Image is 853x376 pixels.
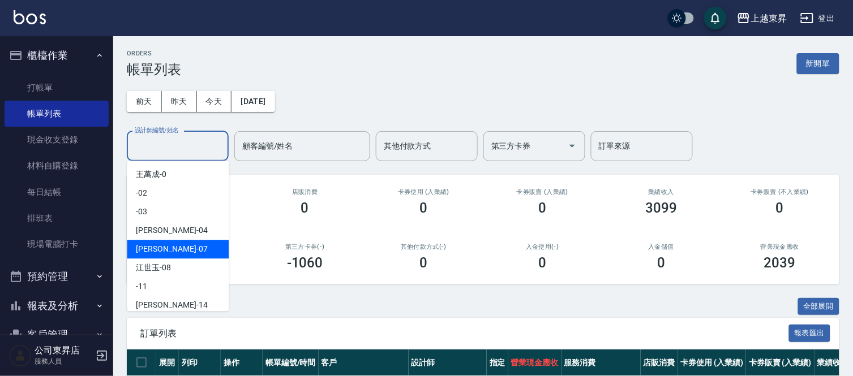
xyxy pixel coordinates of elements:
[136,280,147,292] span: -11
[179,349,221,376] th: 列印
[232,91,275,112] button: [DATE]
[615,243,707,250] h2: 入金儲值
[136,168,166,180] span: 王萬成 -0
[9,344,32,367] img: Person
[259,188,351,196] h2: 店販消費
[5,41,109,70] button: 櫃檯作業
[409,349,487,376] th: 設計師
[496,243,588,250] h2: 入金使用(-)
[734,243,826,250] h2: 營業現金應收
[221,349,263,376] th: 操作
[746,349,815,376] th: 卡券販賣 (入業績)
[378,188,470,196] h2: 卡券使用 (入業績)
[641,349,678,376] th: 店販消費
[301,200,309,216] h3: 0
[776,200,784,216] h3: 0
[263,349,319,376] th: 帳單編號/時間
[645,200,677,216] h3: 3099
[35,345,92,356] h5: 公司東昇店
[538,255,546,271] h3: 0
[135,126,179,135] label: 設計師編號/姓名
[5,75,109,101] a: 打帳單
[789,327,831,338] a: 報表匯出
[136,224,207,236] span: [PERSON_NAME] -04
[5,127,109,153] a: 現金收支登錄
[563,137,581,155] button: Open
[615,188,707,196] h2: 業績收入
[35,356,92,366] p: 服務人員
[538,200,546,216] h3: 0
[5,179,109,205] a: 每日結帳
[678,349,747,376] th: 卡券使用 (入業績)
[197,91,232,112] button: 今天
[378,243,470,250] h2: 其他付款方式(-)
[5,205,109,231] a: 排班表
[156,349,179,376] th: 展開
[287,255,323,271] h3: -1060
[136,262,171,274] span: 江世玉 -08
[704,7,727,29] button: save
[732,7,791,30] button: 上越東昇
[127,50,181,57] h2: ORDERS
[789,325,831,342] button: 報表匯出
[496,188,588,196] h2: 卡券販賣 (入業績)
[127,91,162,112] button: 前天
[796,8,839,29] button: 登出
[508,349,561,376] th: 營業現金應收
[14,10,46,24] img: Logo
[162,91,197,112] button: 昨天
[136,243,207,255] span: [PERSON_NAME] -07
[259,243,351,250] h2: 第三方卡券(-)
[5,101,109,127] a: 帳單列表
[815,349,852,376] th: 業績收入
[5,320,109,349] button: 客戶管理
[487,349,508,376] th: 指定
[734,188,826,196] h2: 卡券販賣 (不入業績)
[5,153,109,179] a: 材料自購登錄
[751,11,787,25] div: 上越東昇
[420,200,428,216] h3: 0
[136,187,147,199] span: -02
[657,255,665,271] h3: 0
[420,255,428,271] h3: 0
[798,298,840,316] button: 全部展開
[764,255,796,271] h3: 2039
[797,53,839,74] button: 新開單
[136,206,147,218] span: -03
[561,349,641,376] th: 服務消費
[136,299,207,311] span: [PERSON_NAME] -14
[5,291,109,321] button: 報表及分析
[127,62,181,77] h3: 帳單列表
[319,349,409,376] th: 客戶
[5,262,109,291] button: 預約管理
[797,58,839,68] a: 新開單
[140,328,789,339] span: 訂單列表
[5,231,109,257] a: 現場電腦打卡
